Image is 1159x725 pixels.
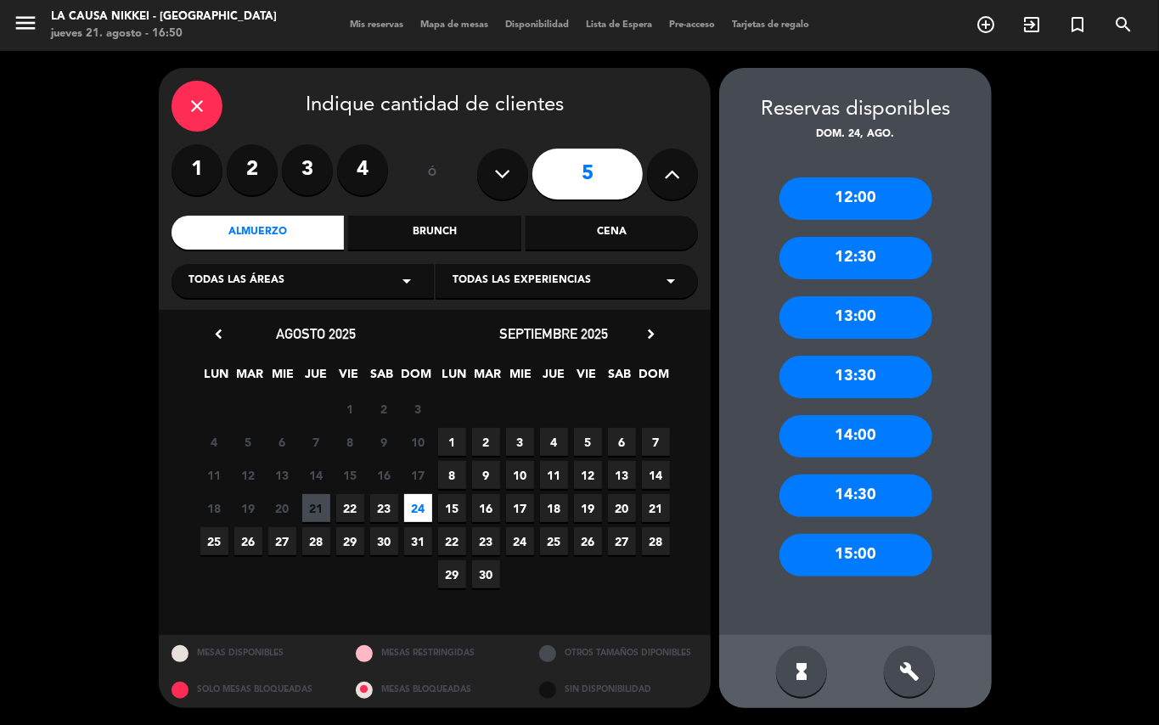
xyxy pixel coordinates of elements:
span: 14 [642,461,670,489]
div: Brunch [348,216,520,250]
label: 1 [172,144,222,195]
span: 10 [404,428,432,456]
div: 13:30 [779,356,932,398]
span: 7 [302,428,330,456]
span: 30 [472,560,500,588]
div: SIN DISPONIBILIDAD [526,672,711,708]
span: 20 [268,494,296,522]
span: 6 [268,428,296,456]
span: 22 [336,494,364,522]
span: 1 [438,428,466,456]
span: 19 [234,494,262,522]
div: 12:00 [779,177,932,220]
span: Disponibilidad [497,20,577,30]
span: Todas las experiencias [453,273,591,289]
span: VIE [573,364,601,392]
span: 10 [506,461,534,489]
div: 13:00 [779,296,932,339]
span: 21 [302,494,330,522]
span: 17 [404,461,432,489]
span: 17 [506,494,534,522]
span: SAB [606,364,634,392]
span: Tarjetas de regalo [723,20,818,30]
span: MAR [236,364,264,392]
span: Pre-acceso [661,20,723,30]
span: 26 [234,527,262,555]
span: Todas las áreas [188,273,284,289]
div: La Causa Nikkei - [GEOGRAPHIC_DATA] [51,8,277,25]
span: 25 [540,527,568,555]
span: 15 [336,461,364,489]
span: 23 [370,494,398,522]
span: 18 [200,494,228,522]
span: 6 [608,428,636,456]
div: MESAS BLOQUEADAS [343,672,527,708]
span: Mis reservas [341,20,412,30]
div: dom. 24, ago. [719,126,992,143]
div: ó [405,144,460,204]
i: arrow_drop_down [661,271,681,291]
span: septiembre 2025 [499,325,608,342]
span: agosto 2025 [276,325,356,342]
span: 29 [336,527,364,555]
span: Mapa de mesas [412,20,497,30]
button: menu [13,10,38,42]
div: 12:30 [779,237,932,279]
span: 2 [472,428,500,456]
div: MESAS DISPONIBLES [159,635,343,672]
span: JUE [540,364,568,392]
span: 8 [438,461,466,489]
span: 16 [370,461,398,489]
label: 4 [337,144,388,195]
span: 23 [472,527,500,555]
span: 27 [608,527,636,555]
label: 3 [282,144,333,195]
span: VIE [335,364,363,392]
span: LUN [441,364,469,392]
span: MIE [269,364,297,392]
i: chevron_right [642,325,660,343]
span: 4 [200,428,228,456]
div: OTROS TAMAÑOS DIPONIBLES [526,635,711,672]
span: 5 [574,428,602,456]
span: 13 [268,461,296,489]
span: LUN [203,364,231,392]
div: Indique cantidad de clientes [172,81,698,132]
span: 24 [404,494,432,522]
span: 11 [200,461,228,489]
span: DOM [639,364,667,392]
span: 12 [234,461,262,489]
i: build [899,661,920,682]
i: menu [13,10,38,36]
span: 28 [642,527,670,555]
span: 16 [472,494,500,522]
div: Almuerzo [172,216,344,250]
span: 3 [404,395,432,423]
i: turned_in_not [1067,14,1088,35]
i: close [187,96,207,116]
span: 3 [506,428,534,456]
span: 26 [574,527,602,555]
i: add_circle_outline [976,14,996,35]
span: SAB [369,364,397,392]
div: Cena [526,216,698,250]
i: search [1113,14,1134,35]
span: 9 [472,461,500,489]
span: MIE [507,364,535,392]
span: 28 [302,527,330,555]
i: arrow_drop_down [397,271,417,291]
span: 2 [370,395,398,423]
i: exit_to_app [1021,14,1042,35]
span: 21 [642,494,670,522]
div: SOLO MESAS BLOQUEADAS [159,672,343,708]
span: 30 [370,527,398,555]
span: 14 [302,461,330,489]
span: 18 [540,494,568,522]
span: 7 [642,428,670,456]
span: JUE [302,364,330,392]
span: DOM [402,364,430,392]
span: 24 [506,527,534,555]
span: 5 [234,428,262,456]
span: 22 [438,527,466,555]
span: 27 [268,527,296,555]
